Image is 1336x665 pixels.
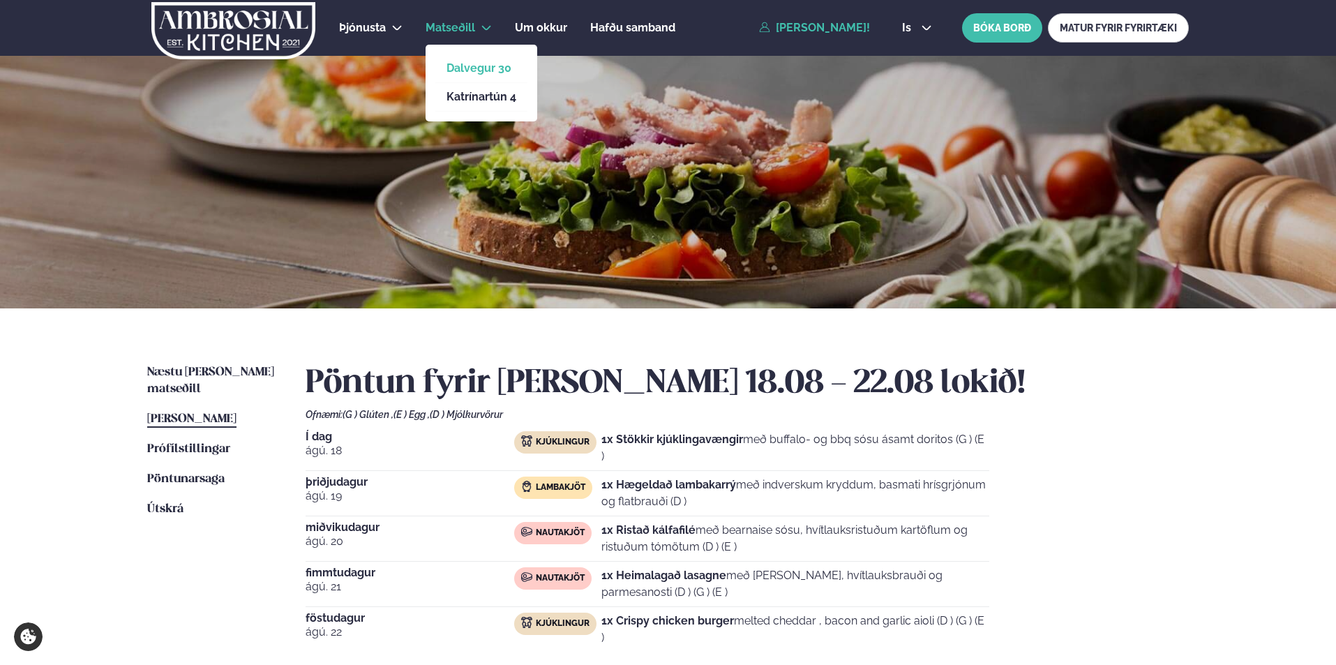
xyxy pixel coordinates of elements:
[601,567,989,601] p: með [PERSON_NAME], hvítlauksbrauði og parmesanosti (D ) (G ) (E )
[601,614,734,627] strong: 1x Crispy chicken burger
[446,63,516,74] a: Dalvegur 30
[590,20,675,36] a: Hafðu samband
[759,22,870,34] a: [PERSON_NAME]!
[962,13,1042,43] button: BÓKA BORÐ
[521,481,532,492] img: Lamb.svg
[426,20,475,36] a: Matseðill
[536,573,585,584] span: Nautakjöt
[521,526,532,537] img: beef.svg
[306,533,514,550] span: ágú. 20
[902,22,915,33] span: is
[306,578,514,595] span: ágú. 21
[430,409,503,420] span: (D ) Mjólkurvörur
[339,21,386,34] span: Þjónusta
[306,624,514,641] span: ágú. 22
[14,622,43,651] a: Cookie settings
[306,442,514,459] span: ágú. 18
[343,409,393,420] span: (G ) Glúten ,
[1048,13,1189,43] a: MATUR FYRIR FYRIRTÆKI
[150,2,317,59] img: logo
[590,21,675,34] span: Hafðu samband
[147,366,274,395] span: Næstu [PERSON_NAME] matseðill
[446,91,516,103] a: Katrínartún 4
[601,613,989,646] p: melted cheddar , bacon and garlic aioli (D ) (G ) (E )
[306,477,514,488] span: þriðjudagur
[147,441,230,458] a: Prófílstillingar
[306,409,1189,420] div: Ofnæmi:
[601,431,989,465] p: með buffalo- og bbq sósu ásamt doritos (G ) (E )
[601,433,743,446] strong: 1x Stökkir kjúklingavængir
[601,523,696,537] strong: 1x Ristað kálfafilé
[147,443,230,455] span: Prófílstillingar
[306,567,514,578] span: fimmtudagur
[147,471,225,488] a: Pöntunarsaga
[306,431,514,442] span: Í dag
[306,613,514,624] span: föstudagur
[147,413,237,425] span: [PERSON_NAME]
[306,488,514,505] span: ágú. 19
[536,482,585,493] span: Lambakjöt
[339,20,386,36] a: Þjónusta
[521,435,532,447] img: chicken.svg
[536,437,590,448] span: Kjúklingur
[601,478,736,491] strong: 1x Hægeldað lambakarrý
[515,20,567,36] a: Um okkur
[306,522,514,533] span: miðvikudagur
[515,21,567,34] span: Um okkur
[426,21,475,34] span: Matseðill
[891,22,943,33] button: is
[393,409,430,420] span: (E ) Egg ,
[147,473,225,485] span: Pöntunarsaga
[601,569,726,582] strong: 1x Heimalagað lasagne
[306,364,1189,403] h2: Pöntun fyrir [PERSON_NAME] 18.08 - 22.08 lokið!
[536,618,590,629] span: Kjúklingur
[536,528,585,539] span: Nautakjöt
[521,571,532,583] img: beef.svg
[601,522,989,555] p: með bearnaise sósu, hvítlauksristuðum kartöflum og ristuðum tómötum (D ) (E )
[601,477,989,510] p: með indverskum kryddum, basmati hrísgrjónum og flatbrauði (D )
[521,617,532,628] img: chicken.svg
[147,503,183,515] span: Útskrá
[147,364,278,398] a: Næstu [PERSON_NAME] matseðill
[147,411,237,428] a: [PERSON_NAME]
[147,501,183,518] a: Útskrá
